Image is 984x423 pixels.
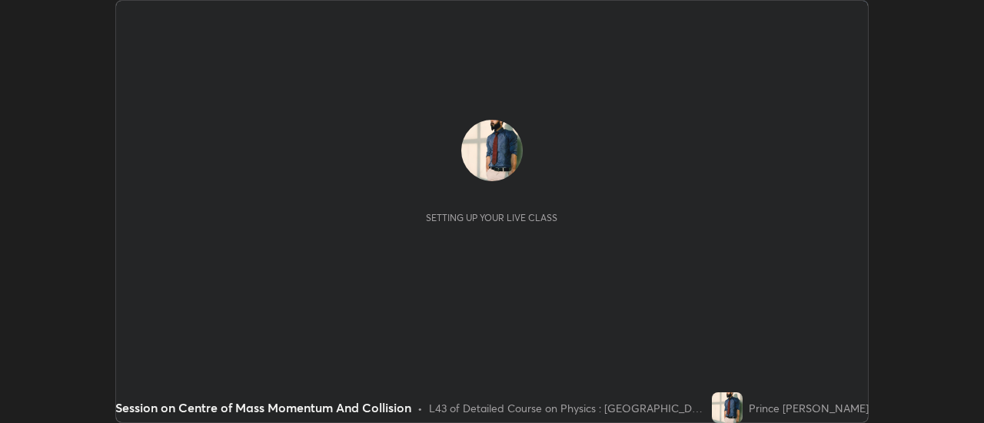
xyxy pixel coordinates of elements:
div: L43 of Detailed Course on Physics : [GEOGRAPHIC_DATA] NEET UG 2026 Conquer 1 [429,400,706,416]
div: • [417,400,423,416]
div: Setting up your live class [426,212,557,223]
img: 96122d21c5e7463d91715a36403f4a25.jpg [461,120,523,181]
img: 96122d21c5e7463d91715a36403f4a25.jpg [712,392,743,423]
div: Prince [PERSON_NAME] [749,400,869,416]
div: Session on Centre of Mass Momentum And Collision [115,398,411,417]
